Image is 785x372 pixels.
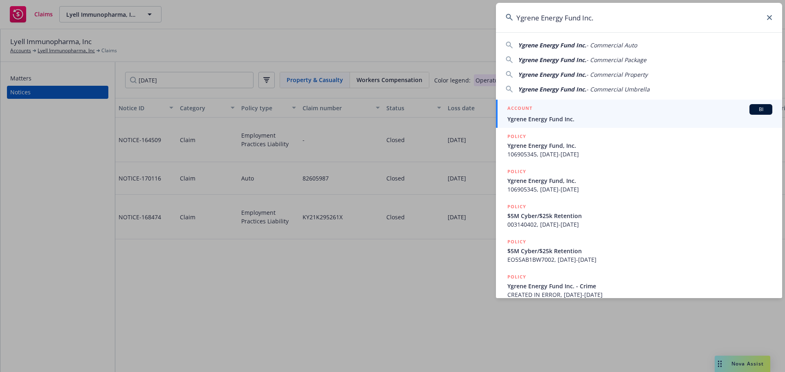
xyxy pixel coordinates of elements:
span: $5M Cyber/$25k Retention [507,247,772,255]
a: POLICYYgrene Energy Fund, Inc.106905345, [DATE]-[DATE] [496,128,782,163]
span: Ygrene Energy Fund Inc. [518,85,586,93]
h5: POLICY [507,238,526,246]
a: POLICY$5M Cyber/$25k RetentionEO5SAB1BW7002, [DATE]-[DATE] [496,233,782,268]
span: - Commercial Package [586,56,646,64]
span: - Commercial Umbrella [586,85,650,93]
h5: ACCOUNT [507,104,532,114]
span: CREATED IN ERROR, [DATE]-[DATE] [507,290,772,299]
span: Ygrene Energy Fund Inc. [518,71,586,78]
a: ACCOUNTBIYgrene Energy Fund Inc. [496,100,782,128]
h5: POLICY [507,273,526,281]
span: - Commercial Auto [586,41,637,49]
span: Ygrene Energy Fund Inc. [507,115,772,123]
h5: POLICY [507,132,526,140]
span: Ygrene Energy Fund Inc. [518,56,586,64]
a: POLICYYgrene Energy Fund Inc. - CrimeCREATED IN ERROR, [DATE]-[DATE] [496,268,782,303]
span: $5M Cyber/$25k Retention [507,212,772,220]
h5: POLICY [507,203,526,211]
span: - Commercial Property [586,71,648,78]
input: Search... [496,3,782,32]
span: Ygrene Energy Fund Inc. - Crime [507,282,772,290]
span: 106905345, [DATE]-[DATE] [507,150,772,158]
span: Ygrene Energy Fund, Inc. [507,176,772,185]
span: Ygrene Energy Fund Inc. [518,41,586,49]
span: 106905345, [DATE]-[DATE] [507,185,772,194]
span: EO5SAB1BW7002, [DATE]-[DATE] [507,255,772,264]
span: Ygrene Energy Fund, Inc. [507,141,772,150]
a: POLICYYgrene Energy Fund, Inc.106905345, [DATE]-[DATE] [496,163,782,198]
h5: POLICY [507,167,526,176]
span: BI [753,106,769,113]
span: 003140402, [DATE]-[DATE] [507,220,772,229]
a: POLICY$5M Cyber/$25k Retention003140402, [DATE]-[DATE] [496,198,782,233]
